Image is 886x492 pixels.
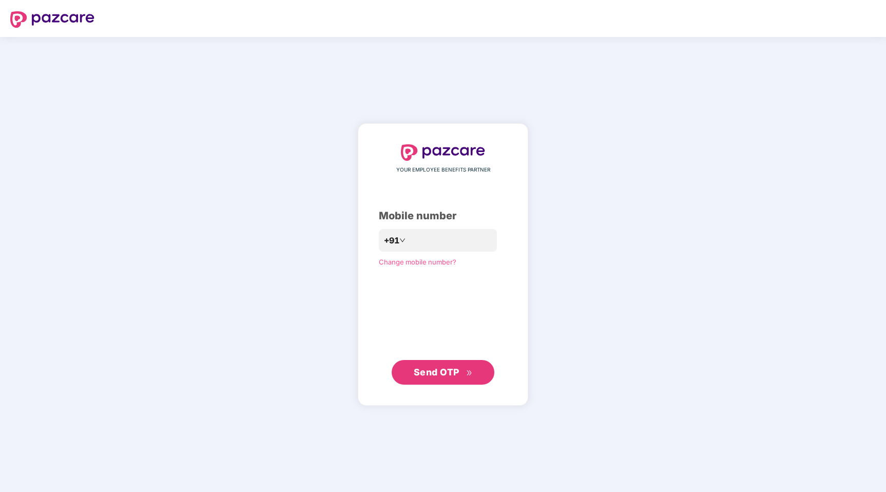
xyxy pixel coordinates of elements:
[379,258,456,266] a: Change mobile number?
[10,11,94,28] img: logo
[466,370,473,376] span: double-right
[392,360,494,385] button: Send OTPdouble-right
[384,234,399,247] span: +91
[401,144,485,161] img: logo
[379,208,507,224] div: Mobile number
[399,237,406,243] span: down
[414,367,459,377] span: Send OTP
[396,166,490,174] span: YOUR EMPLOYEE BENEFITS PARTNER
